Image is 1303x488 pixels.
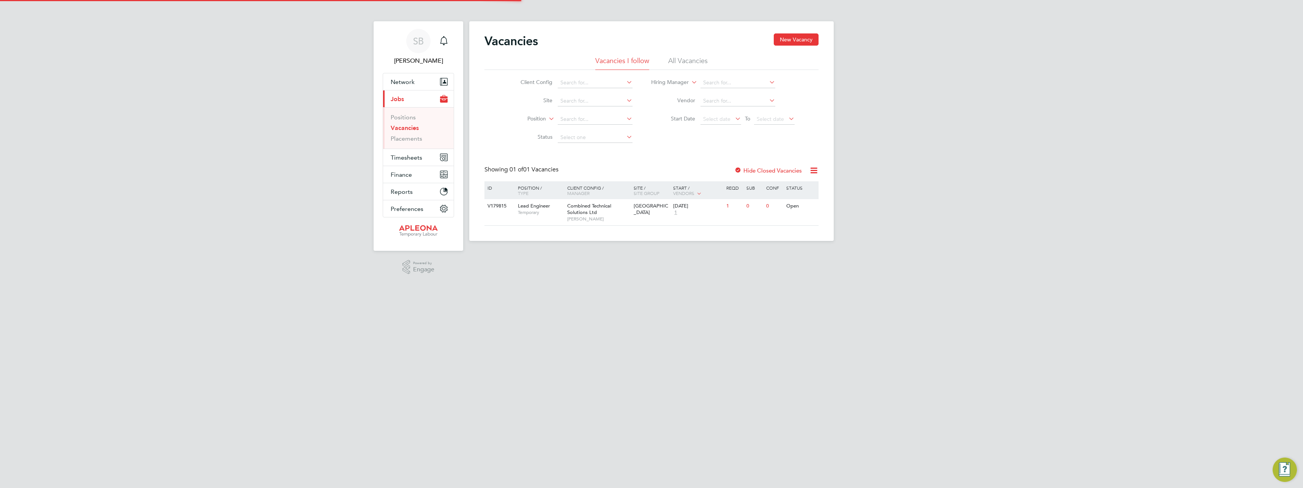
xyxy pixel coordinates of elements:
[391,205,423,212] span: Preferences
[391,78,415,86] span: Network
[391,188,413,195] span: Reports
[383,149,454,166] button: Timesheets
[383,73,454,90] button: Network
[673,209,678,216] span: 1
[595,56,649,70] li: Vacancies I follow
[724,181,744,194] div: Reqd
[518,209,563,215] span: Temporary
[402,260,435,274] a: Powered byEngage
[383,90,454,107] button: Jobs
[734,167,802,174] label: Hide Closed Vacancies
[502,115,546,123] label: Position
[673,190,694,196] span: Vendors
[784,199,817,213] div: Open
[645,79,689,86] label: Hiring Manager
[484,166,560,174] div: Showing
[486,199,512,213] div: V179815
[764,199,784,213] div: 0
[509,97,552,104] label: Site
[700,96,775,106] input: Search for...
[774,33,819,46] button: New Vacancy
[703,116,730,122] span: Select date
[558,96,633,106] input: Search for...
[634,190,659,196] span: Site Group
[634,203,668,215] span: [GEOGRAPHIC_DATA]
[413,36,424,46] span: SB
[510,166,523,173] span: 01 of
[413,266,434,273] span: Engage
[651,97,695,104] label: Vendor
[383,183,454,200] button: Reports
[632,181,672,200] div: Site /
[510,166,558,173] span: 01 Vacancies
[745,199,764,213] div: 0
[383,225,454,237] a: Go to home page
[724,199,744,213] div: 1
[391,171,412,178] span: Finance
[784,181,817,194] div: Status
[413,260,434,266] span: Powered by
[558,114,633,125] input: Search for...
[745,181,764,194] div: Sub
[391,135,422,142] a: Placements
[651,115,695,122] label: Start Date
[518,203,550,209] span: Lead Engineer
[391,95,404,103] span: Jobs
[383,166,454,183] button: Finance
[757,116,784,122] span: Select date
[383,200,454,217] button: Preferences
[558,132,633,143] input: Select one
[518,190,528,196] span: Type
[673,203,722,209] div: [DATE]
[668,56,708,70] li: All Vacancies
[565,181,632,200] div: Client Config /
[509,133,552,140] label: Status
[391,114,416,121] a: Positions
[764,181,784,194] div: Conf
[558,78,633,88] input: Search for...
[671,181,724,200] div: Start /
[1273,458,1297,482] button: Engage Resource Center
[383,107,454,149] div: Jobs
[512,181,565,200] div: Position /
[391,154,422,161] span: Timesheets
[743,114,752,124] span: To
[567,190,590,196] span: Manager
[383,29,454,65] a: SB[PERSON_NAME]
[567,216,630,222] span: [PERSON_NAME]
[484,33,538,49] h2: Vacancies
[509,79,552,86] label: Client Config
[374,21,463,251] nav: Main navigation
[383,56,454,65] span: Shane Beck
[567,203,611,215] span: Combined Technical Solutions Ltd
[700,78,775,88] input: Search for...
[399,225,438,237] img: apleona-logo-retina.png
[486,181,512,194] div: ID
[391,124,419,132] a: Vacancies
